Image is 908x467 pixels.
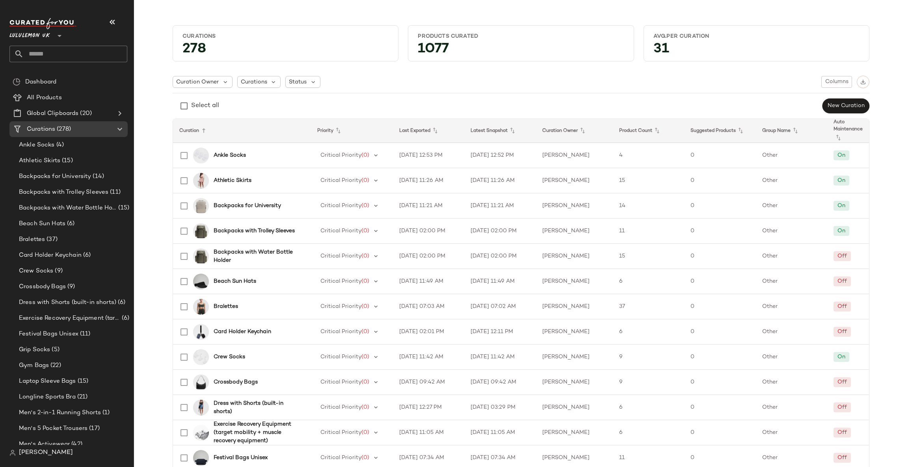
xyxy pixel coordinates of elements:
td: 9 [613,345,684,370]
span: Men's Activewear [19,440,70,449]
td: [PERSON_NAME] [536,420,613,445]
span: (9) [66,282,75,291]
th: Auto Maintenance [827,119,869,143]
span: Critical Priority [320,404,361,410]
th: Curation [173,119,311,143]
td: 0 [684,193,755,219]
td: [DATE] 07:03 AM [393,294,464,319]
span: (22) [49,361,61,370]
span: Critical Priority [320,379,361,385]
b: Backpacks with Trolley Sleeves [214,227,295,235]
span: (0) [361,329,369,335]
th: Curation Owner [536,119,613,143]
div: Off [837,378,847,386]
div: On [837,176,845,185]
span: Beach Sun Hats [19,219,65,228]
span: Dashboard [25,78,56,87]
span: Gym Bags [19,361,49,370]
span: Crossbody Bags [19,282,66,291]
b: Exercise Recovery Equipment (target mobility + muscle recovery equipment) [214,420,301,445]
td: [DATE] 12:52 PM [464,143,536,168]
b: Dress with Shorts (built-in shorts) [214,399,301,416]
span: (0) [361,178,369,183]
button: Columns [821,76,852,88]
span: Bralettes [19,235,45,244]
td: [PERSON_NAME] [536,168,613,193]
td: [DATE] 12:27 PM [393,395,464,420]
td: [PERSON_NAME] [536,193,613,219]
span: [PERSON_NAME] [19,448,73,458]
span: Crew Socks [19,267,53,276]
span: (0) [361,228,369,234]
td: [PERSON_NAME] [536,370,613,395]
span: Critical Priority [320,455,361,461]
span: (37) [45,235,58,244]
td: 6 [613,269,684,294]
b: Backpacks with Water Bottle Holder [214,248,301,265]
td: [PERSON_NAME] [536,219,613,244]
span: (9) [53,267,62,276]
img: LU9CPGS_0002_1 [193,148,209,163]
td: 0 [684,345,755,370]
td: Other [756,269,827,294]
img: LW9FNPS_073265_1 [193,324,209,340]
span: (17) [87,424,100,433]
div: Off [837,403,847,411]
td: 0 [684,168,755,193]
div: On [837,353,845,361]
span: (42) [70,440,82,449]
span: Longline Sports Bra [19,393,76,402]
td: [DATE] 11:05 AM [393,420,464,445]
div: Products Curated [418,33,624,40]
span: Critical Priority [320,430,361,435]
div: Avg.per Curation [653,33,860,40]
img: LU9BG1S_031382_1 [193,450,209,466]
span: (5) [50,345,59,354]
span: Lululemon UK [9,27,50,41]
div: 278 [176,43,395,58]
td: [PERSON_NAME] [536,294,613,319]
td: [DATE] 11:05 AM [464,420,536,445]
td: Other [756,345,827,370]
td: 0 [684,319,755,345]
div: Off [837,277,847,285]
td: 9 [613,370,684,395]
td: [DATE] 11:49 AM [393,269,464,294]
span: Backpacks with Trolley Sleeves [19,188,108,197]
span: New Curation [827,103,865,109]
span: Festival Bags Unisex [19,330,78,339]
img: LU9AG2S_033234_1 [193,425,209,441]
span: Columns [825,79,848,85]
span: (21) [76,393,88,402]
td: [PERSON_NAME] [536,345,613,370]
span: (11) [108,188,121,197]
span: Critical Priority [320,203,361,209]
td: [PERSON_NAME] [536,395,613,420]
td: [DATE] 11:26 AM [393,168,464,193]
td: [PERSON_NAME] [536,244,613,269]
span: (0) [361,253,369,259]
td: 4 [613,143,684,168]
th: Product Count [613,119,684,143]
td: Other [756,168,827,193]
span: Athletic Skirts [19,156,60,165]
span: Status [289,78,307,86]
span: (0) [361,354,369,360]
div: Select all [191,101,219,111]
span: (15) [76,377,89,386]
span: (0) [361,203,369,209]
img: cfy_white_logo.C9jOOHJF.svg [9,18,76,29]
b: Crossbody Bags [214,378,258,386]
span: Critical Priority [320,228,361,234]
span: (0) [361,152,369,158]
div: Off [837,328,847,336]
td: Other [756,244,827,269]
td: 6 [613,420,684,445]
td: [DATE] 12:11 PM [464,319,536,345]
span: (20) [78,109,92,118]
span: Backpacks with Water Bottle Holder [19,204,117,213]
span: Critical Priority [320,278,361,284]
span: Exercise Recovery Equipment (target mobility + muscle recovery equipment) [19,314,120,323]
td: 0 [684,269,755,294]
td: 14 [613,193,684,219]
